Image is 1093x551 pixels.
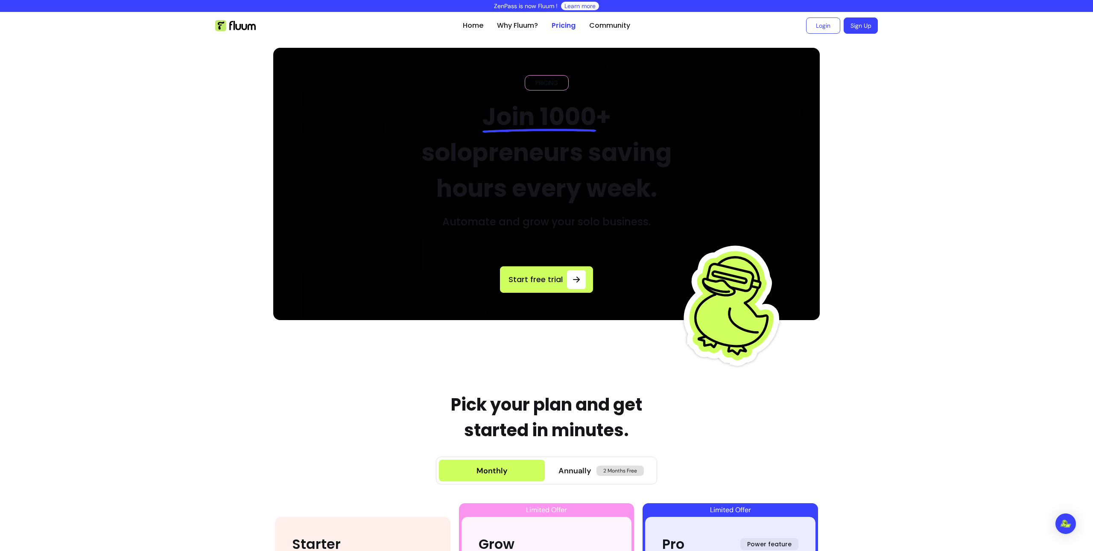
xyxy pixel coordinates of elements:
a: Community [589,20,630,31]
span: PRICING [532,79,561,87]
h2: + solopreneurs saving hours every week. [402,99,691,207]
a: Login [806,17,840,34]
a: Why Fluum? [497,20,538,31]
a: Sign Up [844,17,878,34]
a: Pricing [552,20,576,31]
h3: Automate and grow your solo business. [442,215,651,229]
a: Learn more [564,2,596,10]
div: Limited Offer [645,503,815,517]
span: 2 Months Free [596,466,644,476]
h1: Pick your plan and get started in minutes. [427,392,666,443]
span: Join 1000 [482,100,596,134]
div: Limited Offer [462,503,632,517]
span: Power feature [740,538,798,550]
a: Start free trial [500,266,593,293]
a: Home [463,20,483,31]
div: Open Intercom Messenger [1055,513,1076,534]
p: ZenPass is now Fluum ! [494,2,558,10]
span: Annually [558,465,591,477]
div: Monthly [476,465,508,477]
img: Fluum Duck sticker [681,230,788,380]
span: Start free trial [507,274,564,286]
img: Fluum Logo [215,20,256,31]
